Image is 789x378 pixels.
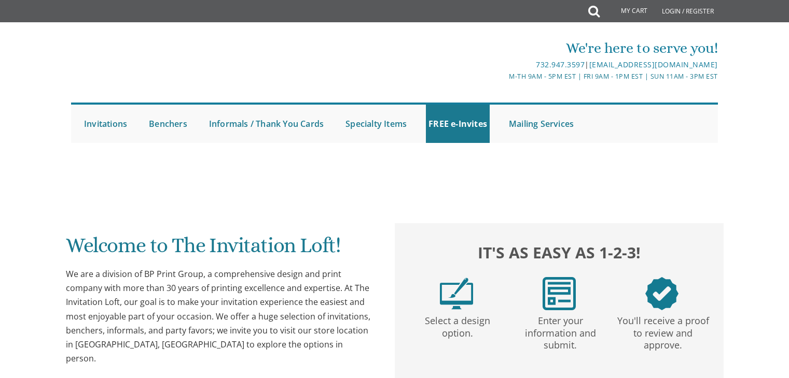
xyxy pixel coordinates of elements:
div: | [287,59,718,71]
img: step1.png [440,277,473,310]
p: Enter your information and submit. [511,310,610,352]
div: We are a division of BP Print Group, a comprehensive design and print company with more than 30 y... [66,267,374,366]
img: step2.png [543,277,576,310]
p: You'll receive a proof to review and approve. [614,310,712,352]
a: 732.947.3597 [536,60,585,69]
a: Invitations [81,105,130,143]
a: Specialty Items [343,105,409,143]
a: Benchers [146,105,190,143]
a: [EMAIL_ADDRESS][DOMAIN_NAME] [589,60,718,69]
h1: Welcome to The Invitation Loft! [66,234,374,265]
a: My Cart [599,1,655,22]
div: M-Th 9am - 5pm EST | Fri 9am - 1pm EST | Sun 11am - 3pm EST [287,71,718,82]
h2: It's as easy as 1-2-3! [405,241,713,264]
a: Mailing Services [506,105,576,143]
p: Select a design option. [408,310,507,340]
a: FREE e-Invites [426,105,490,143]
a: Informals / Thank You Cards [206,105,326,143]
img: step3.png [645,277,679,310]
div: We're here to serve you! [287,38,718,59]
